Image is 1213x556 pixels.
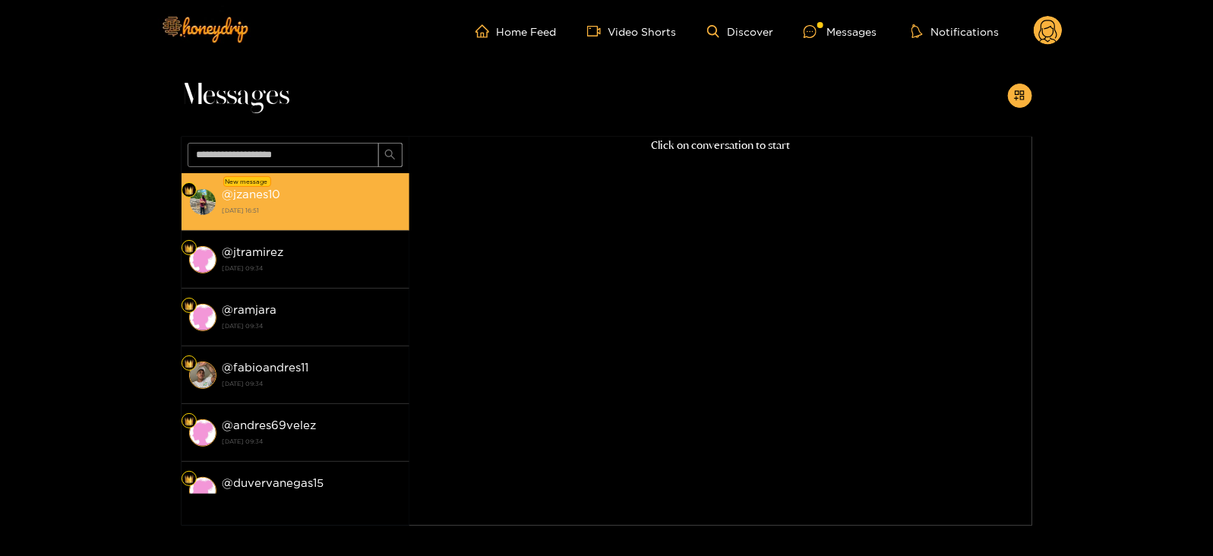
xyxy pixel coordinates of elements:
[185,244,194,253] img: Fan Level
[223,492,402,506] strong: [DATE] 09:34
[223,188,281,201] strong: @ jzanes10
[189,362,216,389] img: conversation
[475,24,557,38] a: Home Feed
[182,77,290,114] span: Messages
[707,25,773,38] a: Discover
[185,186,194,195] img: Fan Level
[185,359,194,368] img: Fan Level
[223,419,317,431] strong: @ andres69velez
[223,377,402,390] strong: [DATE] 09:34
[223,245,284,258] strong: @ jtramirez
[1014,90,1025,103] span: appstore-add
[223,303,277,316] strong: @ ramjara
[223,176,271,187] div: New message
[185,417,194,426] img: Fan Level
[185,302,194,311] img: Fan Level
[907,24,1003,39] button: Notifications
[378,143,403,167] button: search
[189,304,216,331] img: conversation
[587,24,608,38] span: video-camera
[475,24,497,38] span: home
[223,361,309,374] strong: @ fabioandres11
[1008,84,1032,108] button: appstore-add
[189,246,216,273] img: conversation
[223,434,402,448] strong: [DATE] 09:34
[189,419,216,447] img: conversation
[189,188,216,216] img: conversation
[587,24,677,38] a: Video Shorts
[185,475,194,484] img: Fan Level
[223,319,402,333] strong: [DATE] 09:34
[189,477,216,504] img: conversation
[804,23,877,40] div: Messages
[384,149,396,162] span: search
[223,204,402,217] strong: [DATE] 16:51
[223,261,402,275] strong: [DATE] 09:34
[223,476,324,489] strong: @ duvervanegas15
[409,137,1032,154] p: Click on conversation to start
